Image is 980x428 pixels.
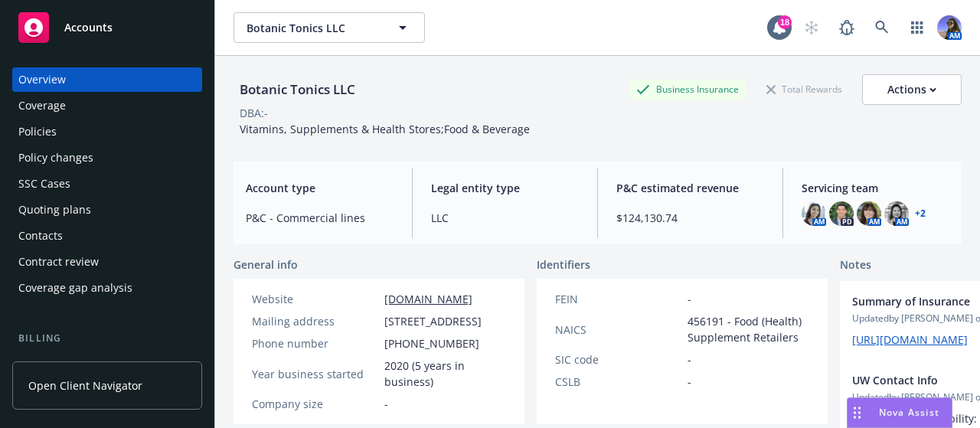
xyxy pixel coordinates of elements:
[887,75,936,104] div: Actions
[246,180,394,196] span: Account type
[879,406,939,419] span: Nova Assist
[802,201,826,226] img: photo
[862,74,962,105] button: Actions
[384,335,479,351] span: [PHONE_NUMBER]
[852,332,968,347] a: [URL][DOMAIN_NAME]
[234,80,361,100] div: Botanic Tonics LLC
[18,250,99,274] div: Contract review
[12,276,202,300] a: Coverage gap analysis
[688,313,809,345] span: 456191 - Food (Health) Supplement Retailers
[12,198,202,222] a: Quoting plans
[937,15,962,40] img: photo
[867,12,897,43] a: Search
[252,396,378,412] div: Company size
[246,210,394,226] span: P&C - Commercial lines
[12,119,202,144] a: Policies
[384,313,482,329] span: [STREET_ADDRESS]
[234,256,298,273] span: General info
[848,398,867,427] div: Drag to move
[384,396,388,412] span: -
[252,335,378,351] div: Phone number
[537,256,590,273] span: Identifiers
[12,250,202,274] a: Contract review
[796,12,827,43] a: Start snowing
[759,80,850,99] div: Total Rewards
[12,331,202,346] div: Billing
[252,313,378,329] div: Mailing address
[857,201,881,226] img: photo
[240,122,530,136] span: Vitamins, Supplements & Health Stores;Food & Beverage
[12,224,202,248] a: Contacts
[384,292,472,306] a: [DOMAIN_NAME]
[384,358,506,390] span: 2020 (5 years in business)
[555,374,681,390] div: CSLB
[688,374,691,390] span: -
[18,145,93,170] div: Policy changes
[12,6,202,49] a: Accounts
[884,201,909,226] img: photo
[616,210,764,226] span: $124,130.74
[252,291,378,307] div: Website
[629,80,746,99] div: Business Insurance
[234,12,425,43] button: Botanic Tonics LLC
[28,377,142,394] span: Open Client Navigator
[616,180,764,196] span: P&C estimated revenue
[18,172,70,196] div: SSC Cases
[18,119,57,144] div: Policies
[829,201,854,226] img: photo
[688,351,691,368] span: -
[18,276,132,300] div: Coverage gap analysis
[12,93,202,118] a: Coverage
[18,224,63,248] div: Contacts
[802,180,949,196] span: Servicing team
[555,351,681,368] div: SIC code
[555,291,681,307] div: FEIN
[240,105,268,121] div: DBA: -
[18,93,66,118] div: Coverage
[64,21,113,34] span: Accounts
[831,12,862,43] a: Report a Bug
[12,67,202,92] a: Overview
[18,67,66,92] div: Overview
[247,20,379,36] span: Botanic Tonics LLC
[431,180,579,196] span: Legal entity type
[252,366,378,382] div: Year business started
[12,172,202,196] a: SSC Cases
[12,145,202,170] a: Policy changes
[902,12,933,43] a: Switch app
[688,291,691,307] span: -
[778,15,792,29] div: 18
[847,397,952,428] button: Nova Assist
[555,322,681,338] div: NAICS
[915,209,926,218] a: +2
[840,256,871,275] span: Notes
[18,198,91,222] div: Quoting plans
[431,210,579,226] span: LLC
